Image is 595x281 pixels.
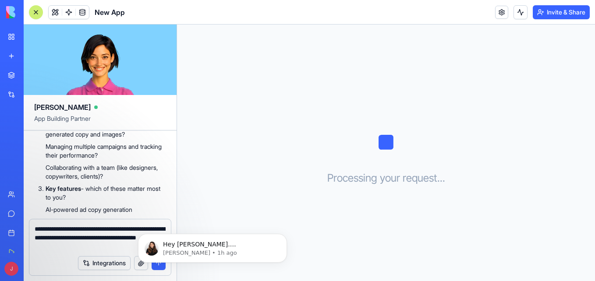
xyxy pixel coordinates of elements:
span: New App [95,7,125,18]
iframe: Intercom notifications message [125,215,300,277]
span: . [443,171,445,185]
strong: Key features [46,185,81,192]
li: Image generation for ad creatives [46,218,166,226]
span: [PERSON_NAME] [34,102,91,112]
li: Collaborating with a team (like designers, copywriters, clients)? [46,163,166,181]
p: - which of these matter most to you? [46,184,166,202]
button: Integrations [78,256,131,270]
button: Invite & Share [533,5,590,19]
h3: Processing your request [327,171,445,185]
li: Managing multiple campaigns and tracking their performance? [46,142,166,160]
img: logo [6,6,60,18]
span: App Building Partner [34,114,166,130]
span: . [440,171,443,185]
li: AI-powered ad copy generation [46,205,166,214]
span: . [437,171,440,185]
span: J [4,262,18,276]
